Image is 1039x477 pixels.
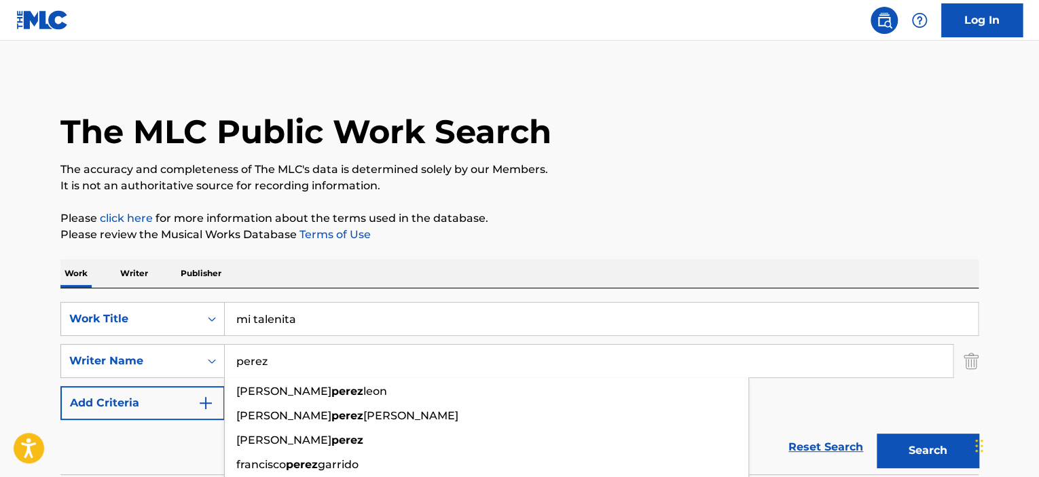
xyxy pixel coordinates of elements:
[116,259,152,288] p: Writer
[363,385,387,398] span: leon
[363,409,458,422] span: [PERSON_NAME]
[906,7,933,34] div: Help
[69,311,192,327] div: Work Title
[941,3,1023,37] a: Log In
[236,409,331,422] span: [PERSON_NAME]
[286,458,318,471] strong: perez
[871,7,898,34] a: Public Search
[60,111,551,152] h1: The MLC Public Work Search
[60,210,979,227] p: Please for more information about the terms used in the database.
[331,409,363,422] strong: perez
[911,12,928,28] img: help
[60,161,979,178] p: The accuracy and completeness of The MLC's data is determined solely by our Members.
[177,259,225,288] p: Publisher
[964,344,979,378] img: Delete Criterion
[236,458,286,471] span: francisco
[198,395,214,411] img: 9d2ae6d4665cec9f34b9.svg
[318,458,359,471] span: garrido
[782,432,870,462] a: Reset Search
[236,434,331,446] span: [PERSON_NAME]
[876,12,892,28] img: search
[60,227,979,243] p: Please review the Musical Works Database
[331,385,363,398] strong: perez
[16,10,69,30] img: MLC Logo
[60,302,979,474] form: Search Form
[60,259,92,288] p: Work
[60,386,225,420] button: Add Criteria
[60,178,979,194] p: It is not an authoritative source for recording information.
[69,353,192,369] div: Writer Name
[100,212,153,225] a: click here
[971,412,1039,477] iframe: Chat Widget
[236,385,331,398] span: [PERSON_NAME]
[331,434,363,446] strong: perez
[297,228,371,241] a: Terms of Use
[975,425,983,466] div: Drag
[877,434,979,468] button: Search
